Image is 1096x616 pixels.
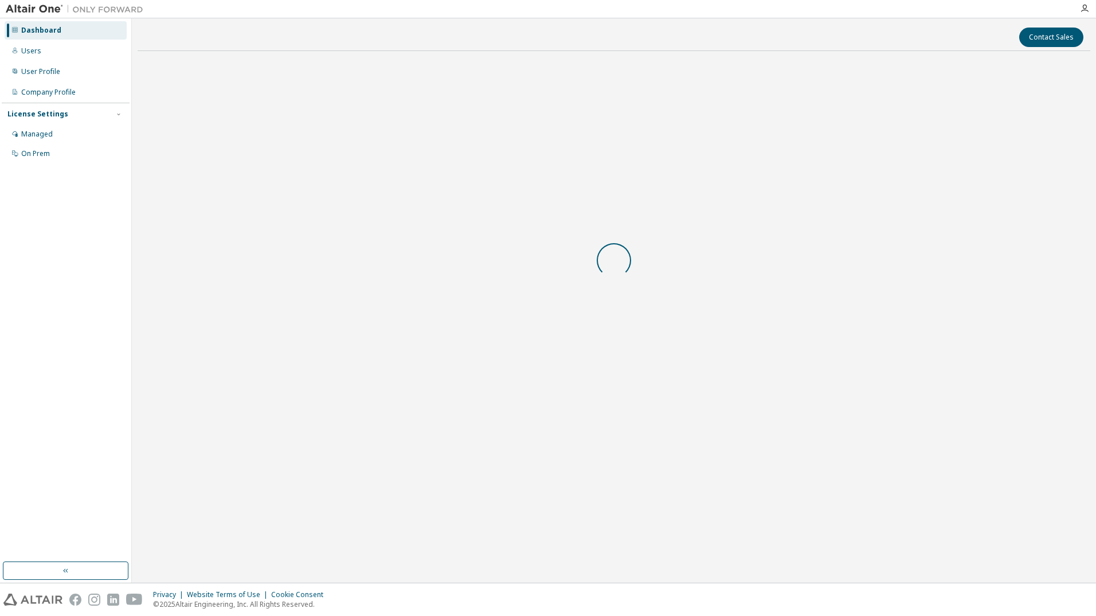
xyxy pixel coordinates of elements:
[21,88,76,97] div: Company Profile
[7,110,68,119] div: License Settings
[21,67,60,76] div: User Profile
[107,594,119,606] img: linkedin.svg
[88,594,100,606] img: instagram.svg
[271,590,330,599] div: Cookie Consent
[3,594,62,606] img: altair_logo.svg
[153,599,330,609] p: © 2025 Altair Engineering, Inc. All Rights Reserved.
[21,130,53,139] div: Managed
[187,590,271,599] div: Website Terms of Use
[21,26,61,35] div: Dashboard
[1019,28,1083,47] button: Contact Sales
[126,594,143,606] img: youtube.svg
[153,590,187,599] div: Privacy
[21,149,50,158] div: On Prem
[69,594,81,606] img: facebook.svg
[6,3,149,15] img: Altair One
[21,46,41,56] div: Users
